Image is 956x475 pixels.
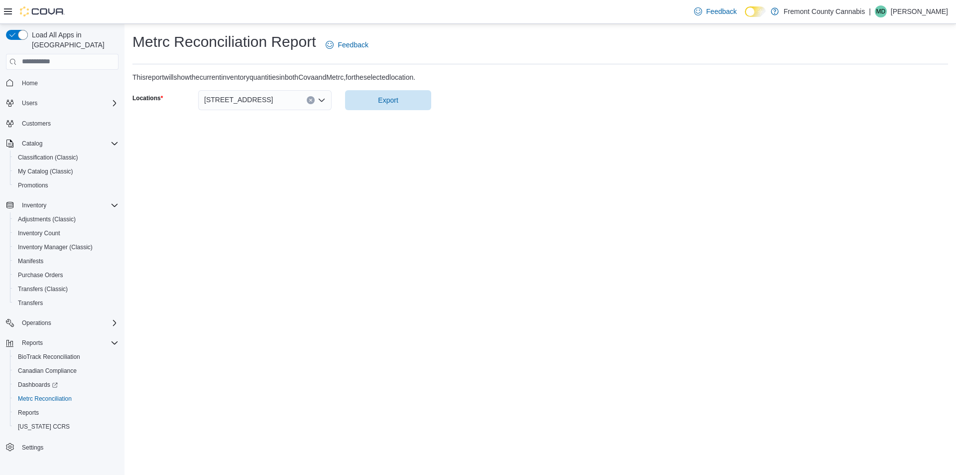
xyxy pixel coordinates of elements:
span: Feedback [338,40,368,50]
a: Feedback [690,1,740,21]
button: Transfers (Classic) [10,282,122,296]
a: Classification (Classic) [14,152,82,163]
span: BioTrack Reconciliation [18,353,80,361]
button: Catalog [18,138,46,150]
span: Inventory Count [14,227,119,239]
span: Operations [22,319,51,327]
span: Washington CCRS [14,421,119,433]
a: Metrc Reconciliation [14,393,76,405]
div: This report will show the current inventory quantities in both Cova and Metrc, for the selected l... [132,72,415,82]
button: Inventory Count [10,226,122,240]
span: Canadian Compliance [18,367,77,375]
span: MD [876,5,886,17]
button: Reports [18,337,47,349]
a: Inventory Count [14,227,64,239]
button: Operations [18,317,55,329]
span: My Catalog (Classic) [14,165,119,177]
span: Canadian Compliance [14,365,119,377]
button: Manifests [10,254,122,268]
span: Adjustments (Classic) [18,215,76,223]
span: Promotions [18,181,48,189]
span: Settings [22,444,43,452]
button: Reports [2,336,122,350]
span: Settings [18,441,119,453]
span: Reports [18,337,119,349]
span: Dashboards [18,381,58,389]
div: Megan Dame [875,5,887,17]
input: Dark Mode [745,6,766,17]
a: Dashboards [10,378,122,392]
p: [PERSON_NAME] [891,5,948,17]
span: Home [22,79,38,87]
a: Feedback [322,35,372,55]
a: Inventory Manager (Classic) [14,241,97,253]
a: Customers [18,118,55,130]
button: BioTrack Reconciliation [10,350,122,364]
button: Inventory [2,198,122,212]
button: Settings [2,440,122,454]
span: Users [18,97,119,109]
span: Home [18,77,119,89]
button: Inventory [18,199,50,211]
span: Catalog [18,138,119,150]
a: Adjustments (Classic) [14,213,80,225]
a: BioTrack Reconciliation [14,351,84,363]
a: Manifests [14,255,47,267]
span: Inventory [18,199,119,211]
span: Load All Apps in [GEOGRAPHIC_DATA] [28,30,119,50]
a: [US_STATE] CCRS [14,421,74,433]
span: Customers [22,120,51,128]
a: Settings [18,442,47,454]
h1: Metrc Reconciliation Report [132,32,316,52]
label: Locations [132,94,163,102]
span: Transfers (Classic) [18,285,68,293]
button: Transfers [10,296,122,310]
span: Reports [18,409,39,417]
span: Purchase Orders [14,269,119,281]
span: Users [22,99,37,107]
button: Canadian Compliance [10,364,122,378]
span: Customers [18,117,119,130]
button: Adjustments (Classic) [10,212,122,226]
span: Export [378,95,398,105]
button: Metrc Reconciliation [10,392,122,406]
span: Reports [22,339,43,347]
span: Inventory [22,201,46,209]
span: Operations [18,317,119,329]
a: Dashboards [14,379,62,391]
button: My Catalog (Classic) [10,164,122,178]
span: Manifests [18,257,43,265]
button: Users [2,96,122,110]
span: Dashboards [14,379,119,391]
span: Inventory Manager (Classic) [14,241,119,253]
button: Purchase Orders [10,268,122,282]
button: Users [18,97,41,109]
span: Feedback [706,6,736,16]
span: Catalog [22,140,42,148]
span: Transfers [14,297,119,309]
button: Classification (Classic) [10,151,122,164]
button: Operations [2,316,122,330]
span: Reports [14,407,119,419]
span: Inventory Count [18,229,60,237]
span: Inventory Manager (Classic) [18,243,93,251]
button: Reports [10,406,122,420]
a: Promotions [14,179,52,191]
button: Open list of options [318,96,326,104]
a: Home [18,77,42,89]
span: Transfers [18,299,43,307]
button: Export [345,90,431,110]
img: Cova [20,6,65,16]
span: Metrc Reconciliation [18,395,72,403]
button: Catalog [2,137,122,151]
p: Fremont County Cannabis [784,5,865,17]
span: Classification (Classic) [18,154,78,161]
a: Transfers (Classic) [14,283,72,295]
span: Adjustments (Classic) [14,213,119,225]
a: Canadian Compliance [14,365,81,377]
span: Classification (Classic) [14,152,119,163]
span: Transfers (Classic) [14,283,119,295]
button: Promotions [10,178,122,192]
span: Promotions [14,179,119,191]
